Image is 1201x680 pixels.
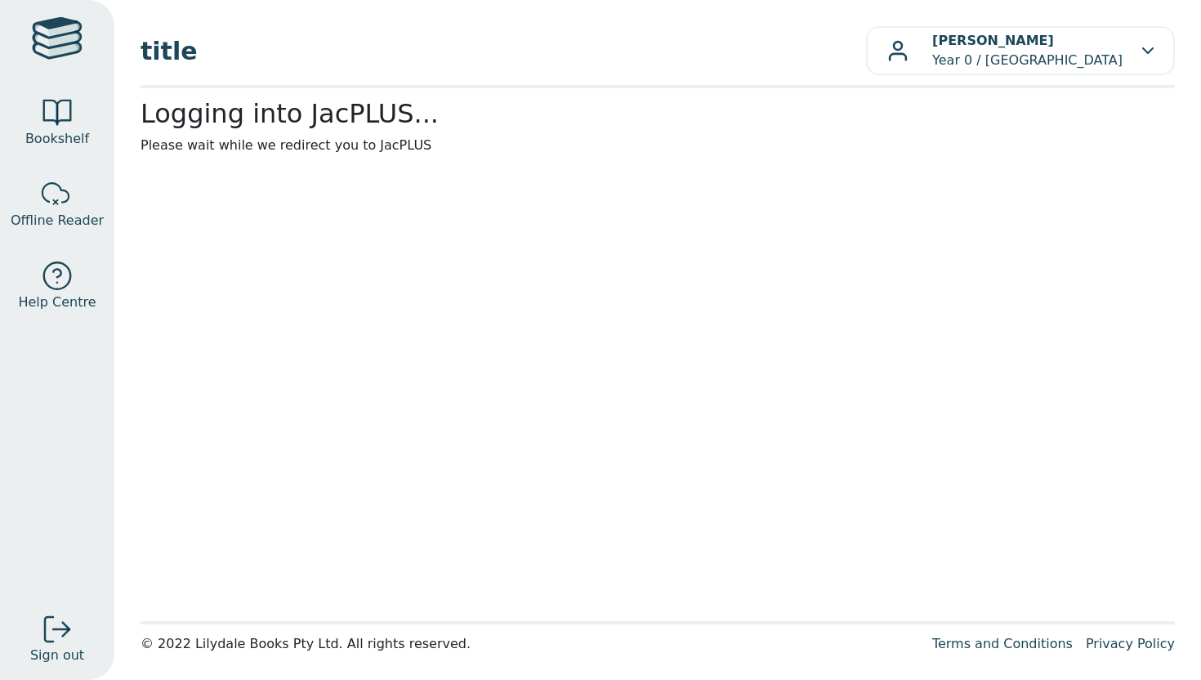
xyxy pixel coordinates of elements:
[141,136,1175,155] p: Please wait while we redirect you to JacPLUS
[866,26,1175,75] button: [PERSON_NAME]Year 0 / [GEOGRAPHIC_DATA]
[1086,636,1175,651] a: Privacy Policy
[932,636,1073,651] a: Terms and Conditions
[141,98,1175,129] h2: Logging into JacPLUS...
[932,31,1123,70] p: Year 0 / [GEOGRAPHIC_DATA]
[11,211,104,230] span: Offline Reader
[141,634,919,654] div: © 2022 Lilydale Books Pty Ltd. All rights reserved.
[141,33,866,69] span: title
[30,646,84,665] span: Sign out
[932,33,1054,48] b: [PERSON_NAME]
[25,129,89,149] span: Bookshelf
[18,293,96,312] span: Help Centre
